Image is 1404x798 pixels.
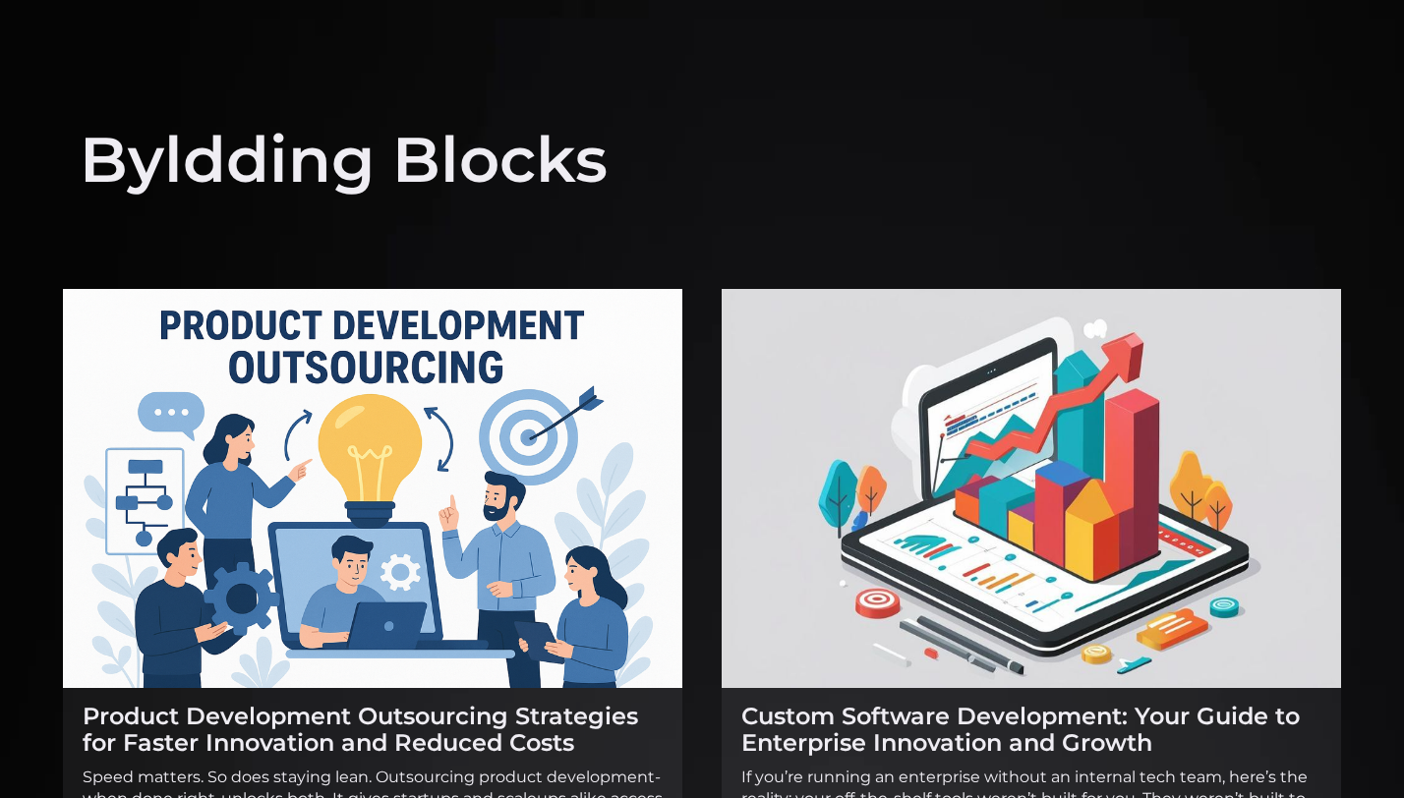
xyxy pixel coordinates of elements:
[63,289,682,688] img: Product Development Outsourcing Strategies for Faster Innovation and Reduced Costs
[83,703,663,757] h2: Product Development Outsourcing Strategies for Faster Innovation and Reduced Costs
[741,703,1321,757] h2: Custom Software Development: Your Guide to Enterprise Innovation and Growth
[80,79,608,200] h1: Byldding Blocks
[722,289,1341,688] img: Custom Software Development: Your Guide to Enterprise Innovation and Growth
